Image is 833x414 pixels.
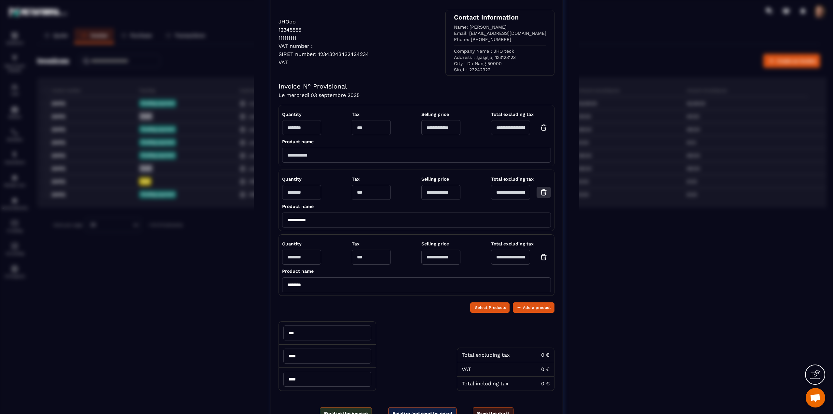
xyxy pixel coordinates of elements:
[454,37,546,43] p: Phone: [PHONE_NUMBER]
[279,43,369,49] p: VAT number :
[491,241,551,246] span: Total excluding tax
[282,241,321,246] span: Quantity
[352,112,391,117] span: Tax
[454,31,546,37] p: Email: [EMAIL_ADDRESS][DOMAIN_NAME]
[421,176,460,182] span: Selling price
[541,366,550,372] div: 0 €
[523,304,551,311] span: Add a product
[352,241,391,246] span: Tax
[806,388,825,407] a: Mở cuộc trò chuyện
[475,304,506,311] span: Select Products
[279,51,369,57] p: SIRET number: 12343243432424234
[279,92,554,98] h4: Le mercredi 03 septembre 2025
[282,204,314,209] span: Product name
[282,269,314,274] span: Product name
[491,112,551,117] span: Total excluding tax
[454,24,546,31] p: Name: [PERSON_NAME]
[454,48,546,55] p: Company Name : JHO teck
[454,67,546,72] p: Siret : 23242322
[279,35,369,41] p: 111111111
[279,27,369,33] p: 12345555
[513,302,554,313] button: Add a product
[541,352,550,358] div: 0 €
[421,241,460,246] span: Selling price
[541,380,550,387] div: 0 €
[279,19,369,25] p: JHOoo
[279,59,369,65] p: VAT
[454,61,546,67] p: City : Da Nang 50000
[282,176,321,182] span: Quantity
[462,352,510,358] div: Total excluding tax
[454,55,546,61] p: Address : sjasjsjaj 123123123
[470,302,510,313] button: Select Products
[491,176,551,182] span: Total excluding tax
[282,139,314,144] span: Product name
[454,13,546,21] h4: Contact Information
[279,82,554,90] h4: Invoice N° Provisional
[421,112,460,117] span: Selling price
[462,366,471,372] div: VAT
[282,112,321,117] span: Quantity
[462,380,509,387] div: Total including tax
[352,176,391,182] span: Tax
